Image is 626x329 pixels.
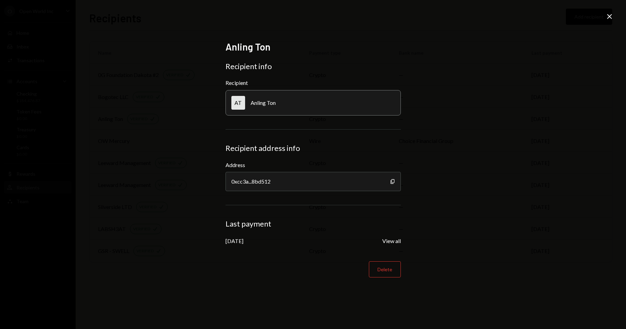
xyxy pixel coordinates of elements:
[226,172,401,191] div: 0xcc3a...8bd512
[251,99,276,106] div: Anling Ton
[369,261,401,277] button: Delete
[231,96,245,110] div: AT
[226,238,243,244] div: [DATE]
[226,62,401,71] div: Recipient info
[382,238,401,245] button: View all
[226,40,401,54] h2: Anling Ton
[226,79,401,86] div: Recipient
[226,219,401,229] div: Last payment
[226,143,401,153] div: Recipient address info
[226,161,401,169] label: Address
